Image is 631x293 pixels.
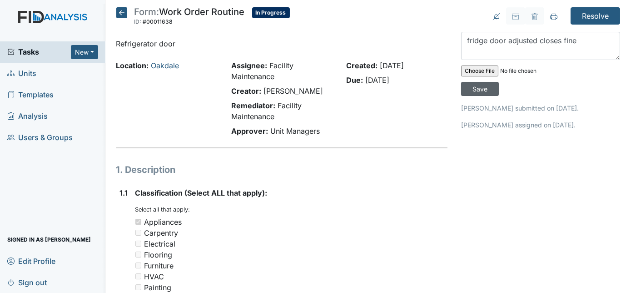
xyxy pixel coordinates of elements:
[135,284,141,290] input: Painting
[116,163,448,177] h1: 1. Description
[144,249,173,260] div: Flooring
[231,61,267,70] strong: Assignee:
[135,219,141,225] input: Appliances
[151,61,179,70] a: Oakdale
[231,126,268,136] strong: Approver:
[134,18,142,25] span: ID:
[7,46,71,57] a: Tasks
[365,76,389,85] span: [DATE]
[135,206,190,213] small: Select all that apply:
[346,76,363,85] strong: Due:
[270,126,320,136] span: Unit Managers
[71,45,98,59] button: New
[7,254,55,268] span: Edit Profile
[144,271,164,282] div: HVAC
[135,252,141,258] input: Flooring
[231,101,275,110] strong: Remediator:
[461,103,620,113] p: [PERSON_NAME] submitted on [DATE].
[7,109,48,123] span: Analysis
[135,230,141,236] input: Carpentry
[380,61,404,70] span: [DATE]
[144,227,179,238] div: Carpentry
[116,61,149,70] strong: Location:
[143,18,173,25] span: #00011638
[144,238,176,249] div: Electrical
[144,217,182,227] div: Appliances
[144,282,172,293] div: Painting
[134,7,245,27] div: Work Order Routine
[263,86,323,96] span: [PERSON_NAME]
[571,7,620,25] input: Resolve
[144,260,174,271] div: Furniture
[461,82,499,96] input: Save
[135,263,141,268] input: Furniture
[135,273,141,279] input: HVAC
[346,61,378,70] strong: Created:
[134,6,159,17] span: Form:
[7,232,91,247] span: Signed in as [PERSON_NAME]
[7,275,47,289] span: Sign out
[116,38,448,49] p: Refrigerator door
[7,66,36,81] span: Units
[135,188,268,197] span: Classification (Select ALL that apply):
[7,131,73,145] span: Users & Groups
[135,241,141,247] input: Electrical
[7,88,54,102] span: Templates
[231,86,261,96] strong: Creator:
[252,7,290,18] span: In Progress
[461,120,620,130] p: [PERSON_NAME] assigned on [DATE].
[120,187,128,198] label: 1.1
